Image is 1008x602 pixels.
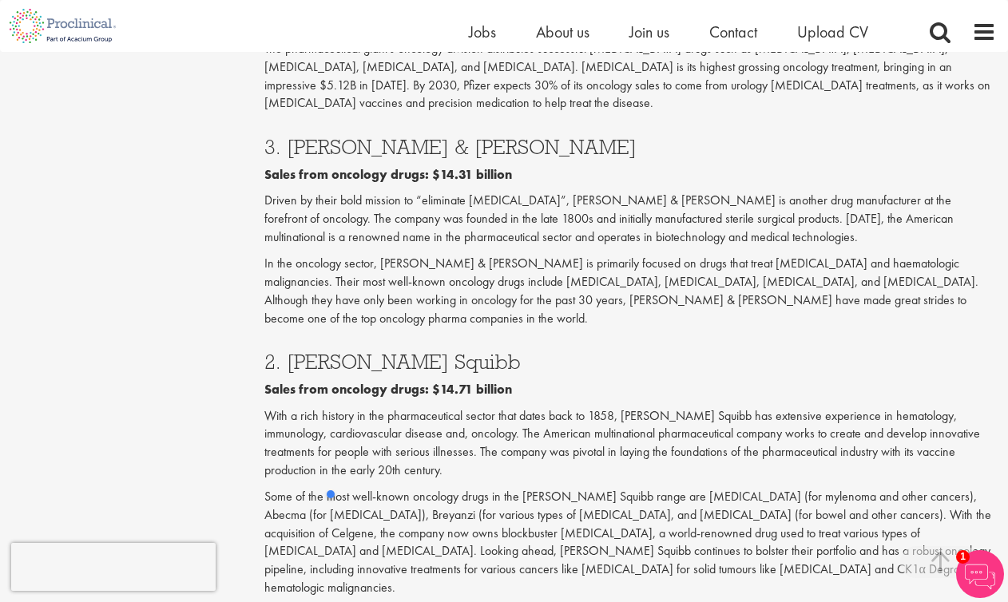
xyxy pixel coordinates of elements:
[264,407,997,480] p: With a rich history in the pharmaceutical sector that dates back to 1858, [PERSON_NAME] Squibb ha...
[956,550,1004,598] img: Chatbot
[956,550,970,564] span: 1
[11,543,216,591] iframe: reCAPTCHA
[536,22,589,42] a: About us
[264,351,997,372] h3: 2. [PERSON_NAME] Squibb
[264,381,512,398] b: Sales from oncology drugs: $14.71 billion
[264,488,997,597] p: Some of the most well-known oncology drugs in the [PERSON_NAME] Squibb range are [MEDICAL_DATA] (...
[264,192,997,247] p: Driven by their bold mission to “eliminate [MEDICAL_DATA]”, [PERSON_NAME] & [PERSON_NAME] is anot...
[629,22,669,42] a: Join us
[264,255,997,327] p: In the oncology sector, [PERSON_NAME] & [PERSON_NAME] is primarily focused on drugs that treat [M...
[709,22,757,42] a: Contact
[264,137,997,157] h3: 3. [PERSON_NAME] & [PERSON_NAME]
[797,22,868,42] a: Upload CV
[469,22,496,42] a: Jobs
[264,166,512,183] b: Sales from oncology drugs: $14.31 billion
[264,40,997,113] p: The pharmaceutical giant’s oncology division distributes successful [MEDICAL_DATA] drugs such as ...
